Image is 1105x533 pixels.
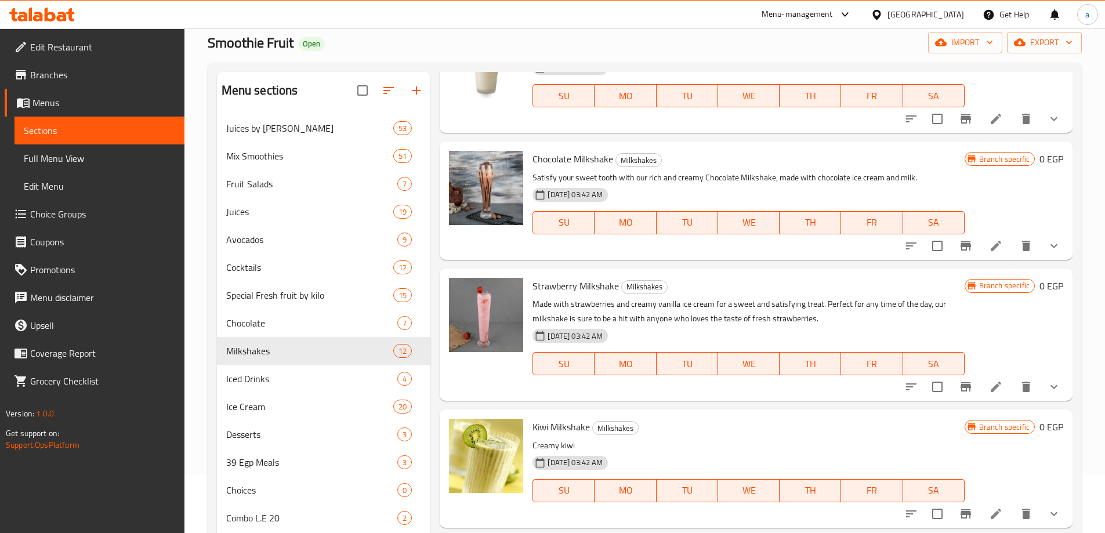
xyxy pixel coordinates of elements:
[217,448,431,476] div: 39 Egp Meals3
[615,153,662,167] div: Milkshakes
[398,374,411,385] span: 4
[616,154,661,167] span: Milkshakes
[397,511,412,525] div: items
[393,121,412,135] div: items
[723,214,775,231] span: WE
[1047,112,1061,126] svg: Show Choices
[226,260,394,274] div: Cocktails
[217,337,431,365] div: Milkshakes12
[226,400,394,414] div: Ice Cream
[989,380,1003,394] a: Edit menu item
[846,356,898,372] span: FR
[6,406,34,421] span: Version:
[5,61,184,89] a: Branches
[903,84,965,107] button: SA
[397,483,412,497] div: items
[532,297,964,326] p: Made with strawberries and creamy vanilla ice cream for a sweet and satisfying treat. Perfect for...
[217,420,431,448] div: Desserts3
[393,149,412,163] div: items
[592,421,639,435] div: Milkshakes
[226,344,394,358] div: Milkshakes
[784,214,836,231] span: TH
[226,177,398,191] div: Fruit Salads
[226,483,398,497] span: Choices
[952,500,980,528] button: Branch-specific-item
[36,406,54,421] span: 1.0.0
[217,476,431,504] div: Choices0
[30,40,175,54] span: Edit Restaurant
[780,84,841,107] button: TH
[925,234,950,258] span: Select to update
[394,262,411,273] span: 12
[952,373,980,401] button: Branch-specific-item
[780,352,841,375] button: TH
[394,346,411,357] span: 12
[1047,507,1061,521] svg: Show Choices
[718,211,780,234] button: WE
[989,507,1003,521] a: Edit menu item
[841,84,903,107] button: FR
[661,482,713,499] span: TU
[897,105,925,133] button: sort-choices
[5,367,184,395] a: Grocery Checklist
[887,8,964,21] div: [GEOGRAPHIC_DATA]
[226,288,394,302] div: Special Fresh fruit by kilo
[538,214,590,231] span: SU
[24,151,175,165] span: Full Menu View
[217,309,431,337] div: Chocolate7
[718,479,780,502] button: WE
[449,151,523,225] img: Chocolate Milkshake
[5,284,184,311] a: Menu disclaimer
[1039,151,1063,167] h6: 0 EGP
[217,114,431,142] div: Juices by [PERSON_NAME]53
[599,214,651,231] span: MO
[543,331,607,342] span: [DATE] 03:42 AM
[15,117,184,144] a: Sections
[398,485,411,496] span: 0
[780,479,841,502] button: TH
[1012,105,1040,133] button: delete
[532,352,595,375] button: SU
[226,233,398,246] div: Avocados
[30,291,175,304] span: Menu disclaimer
[398,179,411,190] span: 7
[1040,500,1068,528] button: show more
[718,84,780,107] button: WE
[784,88,836,104] span: TH
[925,375,950,399] span: Select to update
[1085,8,1089,21] span: a
[538,482,590,499] span: SU
[394,290,411,301] span: 15
[394,401,411,412] span: 20
[226,511,398,525] span: Combo L.E 20
[661,214,713,231] span: TU
[30,235,175,249] span: Coupons
[928,32,1002,53] button: import
[394,206,411,217] span: 19
[780,211,841,234] button: TH
[217,142,431,170] div: Mix Smoothies51
[897,373,925,401] button: sort-choices
[397,372,412,386] div: items
[30,207,175,221] span: Choice Groups
[532,277,619,295] span: Strawberry Milkshake
[30,318,175,332] span: Upsell
[398,429,411,440] span: 3
[903,211,965,234] button: SA
[595,84,656,107] button: MO
[532,150,613,168] span: Chocolate Milkshake
[394,123,411,134] span: 53
[397,316,412,330] div: items
[398,457,411,468] span: 3
[226,149,394,163] div: Mix Smoothies
[1016,35,1073,50] span: export
[226,121,394,135] div: Juices by Liter
[393,344,412,358] div: items
[217,504,431,532] div: Combo L.E 202
[595,211,656,234] button: MO
[1047,239,1061,253] svg: Show Choices
[1039,278,1063,294] h6: 0 EGP
[403,77,430,104] button: Add section
[1012,373,1040,401] button: delete
[897,500,925,528] button: sort-choices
